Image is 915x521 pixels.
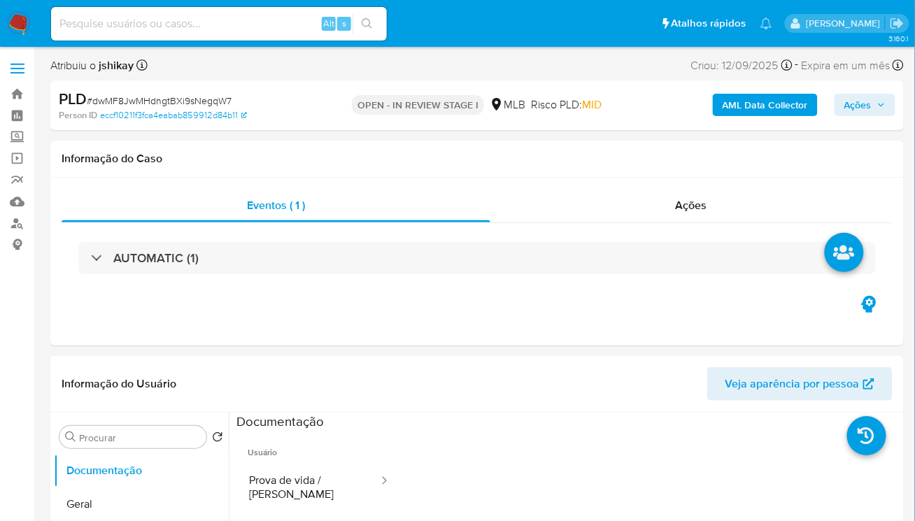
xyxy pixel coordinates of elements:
span: Ações [676,197,707,213]
input: Procurar [79,431,201,444]
button: search-icon [353,14,381,34]
b: jshikay [96,57,134,73]
button: Geral [54,487,229,521]
div: MLB [490,97,525,113]
span: Eventos ( 1 ) [247,197,305,213]
div: Criou: 12/09/2025 [691,56,793,75]
b: PLD [59,87,87,110]
div: AUTOMATIC (1) [78,242,876,274]
h1: Informação do Caso [62,152,893,166]
span: Risco PLD: [531,97,602,113]
span: Veja aparência por pessoa [725,367,860,401]
a: Notificações [760,17,772,29]
span: Ações [844,94,872,116]
a: eccf10211f3fca4eabab859912d84b11 [100,109,247,122]
button: Veja aparência por pessoa [707,367,893,401]
h3: AUTOMATIC (1) [113,250,199,266]
span: Expira em um mês [802,58,891,73]
button: Ações [835,94,895,116]
p: OPEN - IN REVIEW STAGE I [352,95,484,115]
span: Atalhos rápidos [672,16,746,31]
b: AML Data Collector [723,94,808,116]
span: Atribuiu o [50,58,134,73]
span: - [795,56,799,75]
input: Pesquise usuários ou casos... [51,15,387,33]
a: Sair [890,16,905,31]
b: Person ID [59,109,97,122]
h1: Informação do Usuário [62,377,176,391]
span: MID [582,97,602,113]
button: Retornar ao pedido padrão [212,431,223,447]
button: Documentação [54,454,229,487]
span: s [342,17,346,30]
span: Alt [323,17,334,30]
span: # dwMF8JwMHdngtBXi9sNegqW7 [87,94,232,108]
button: AML Data Collector [713,94,818,116]
p: jonathan.shikay@mercadolivre.com [806,17,885,30]
button: Procurar [65,431,76,443]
